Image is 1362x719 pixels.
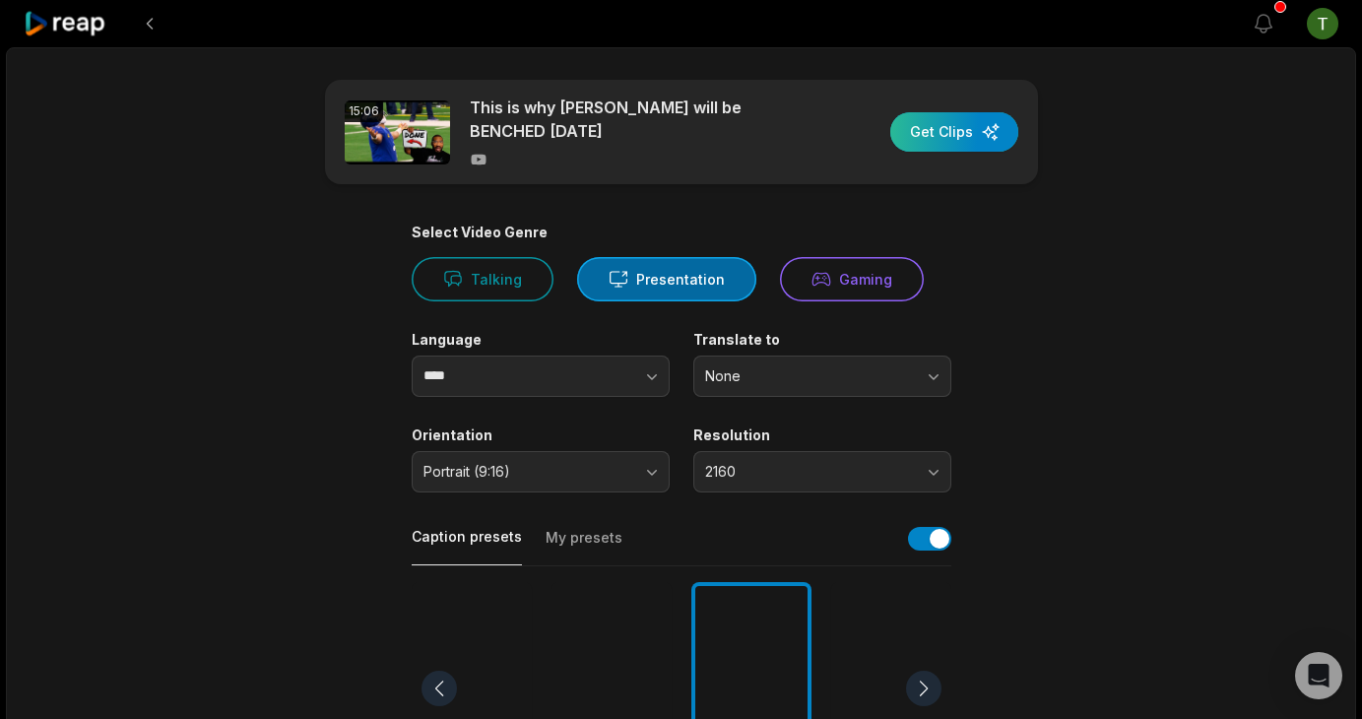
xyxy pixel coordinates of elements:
[412,257,553,301] button: Talking
[345,100,383,122] div: 15:06
[423,463,630,481] span: Portrait (9:16)
[693,331,951,349] label: Translate to
[693,356,951,397] button: None
[412,331,670,349] label: Language
[412,224,951,241] div: Select Video Genre
[412,527,522,565] button: Caption presets
[1295,652,1342,699] div: Open Intercom Messenger
[890,112,1018,152] button: Get Clips
[546,528,622,565] button: My presets
[693,426,951,444] label: Resolution
[780,257,924,301] button: Gaming
[412,426,670,444] label: Orientation
[705,463,912,481] span: 2160
[577,257,756,301] button: Presentation
[693,451,951,492] button: 2160
[705,367,912,385] span: None
[412,451,670,492] button: Portrait (9:16)
[470,96,810,143] p: This is why [PERSON_NAME] will be BENCHED [DATE]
